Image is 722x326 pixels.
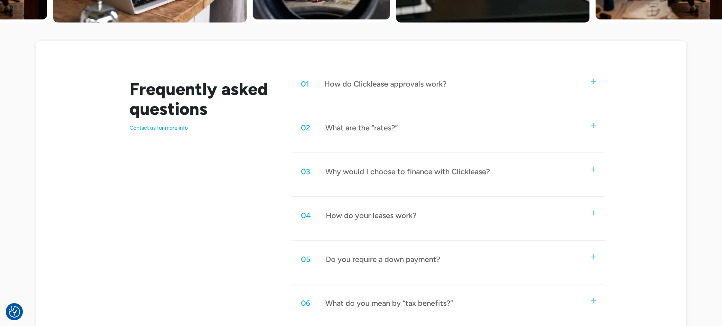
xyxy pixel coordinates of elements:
[130,79,274,119] h2: Frequently asked questions
[325,123,398,133] div: What are the “rates?”
[301,298,310,308] div: 06
[324,79,447,89] div: How do Clicklease approvals work?
[301,167,310,177] div: 03
[325,298,453,308] div: What do you mean by “tax benefits?”
[326,210,416,220] div: How do your leases work?
[9,306,20,318] img: Revisit consent button
[130,125,274,132] p: Contact us for more info
[301,79,309,89] div: 01
[301,254,311,264] div: 05
[591,254,596,259] img: small plus
[591,167,596,172] img: small plus
[301,210,311,220] div: 04
[591,298,596,303] img: small plus
[591,123,596,128] img: small plus
[326,254,440,264] div: Do you require a down payment?
[9,306,20,318] button: Consent Preferences
[591,79,596,84] img: small plus
[301,123,310,133] div: 02
[325,167,490,177] div: Why would I choose to finance with Clicklease?
[591,210,596,215] img: small plus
